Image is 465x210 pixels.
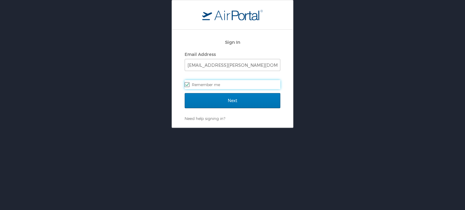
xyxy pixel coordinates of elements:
[185,39,280,46] h2: Sign In
[202,9,263,20] img: logo
[185,52,216,57] label: Email Address
[185,80,280,89] label: Remember me
[185,116,225,121] a: Need help signing in?
[185,93,280,108] input: Next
